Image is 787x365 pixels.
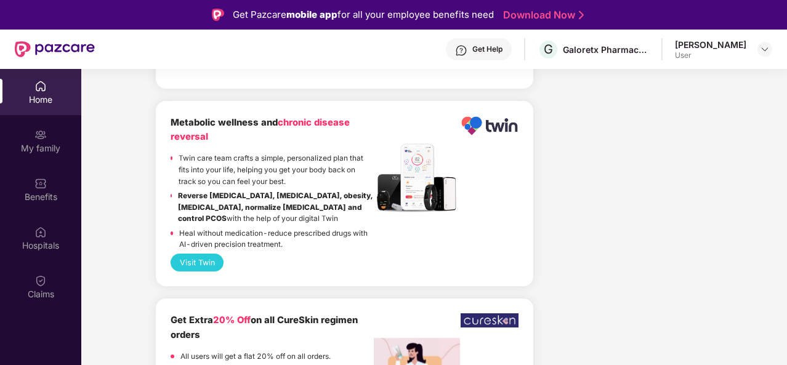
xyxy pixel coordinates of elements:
[34,226,47,238] img: svg+xml;base64,PHN2ZyBpZD0iSG9zcGl0YWxzIiB4bWxucz0iaHR0cDovL3d3dy53My5vcmcvMjAwMC9zdmciIHdpZHRoPS...
[178,191,373,223] strong: Reverse [MEDICAL_DATA], [MEDICAL_DATA], obesity, [MEDICAL_DATA], normalize [MEDICAL_DATA] and con...
[34,129,47,141] img: svg+xml;base64,PHN2ZyB3aWR0aD0iMjAiIGhlaWdodD0iMjAiIHZpZXdCb3g9IjAgMCAyMCAyMCIgZmlsbD0ibm9uZSIgeG...
[179,228,374,251] p: Heal without medication-reduce prescribed drugs with AI-driven precision treatment.
[178,190,374,225] p: with the help of your digital Twin
[503,9,580,22] a: Download Now
[544,42,553,57] span: G
[455,44,467,57] img: svg+xml;base64,PHN2ZyBpZD0iSGVscC0zMngzMiIgeG1sbnM9Imh0dHA6Ly93d3cudzMub3JnLzIwMDAvc3ZnIiB3aWR0aD...
[563,44,649,55] div: Galoretx Pharmaceuticals Private Limited
[171,117,350,142] b: Metabolic wellness and
[180,351,331,363] p: All users will get a flat 20% off on all orders.
[15,41,95,57] img: New Pazcare Logo
[286,9,337,20] strong: mobile app
[171,254,224,271] button: Visit Twin
[472,44,502,54] div: Get Help
[374,140,460,215] img: Header.jpg
[579,9,584,22] img: Stroke
[461,116,519,136] img: Logo.png
[461,313,519,327] img: WhatsApp%20Image%202022-12-23%20at%206.17.28%20PM.jpeg
[179,153,374,187] p: Twin care team crafts a simple, personalized plan that fits into your life, helping you get your ...
[760,44,770,54] img: svg+xml;base64,PHN2ZyBpZD0iRHJvcGRvd24tMzJ4MzIiIHhtbG5zPSJodHRwOi8vd3d3LnczLm9yZy8yMDAwL3N2ZyIgd2...
[212,9,224,21] img: Logo
[675,50,746,60] div: User
[675,39,746,50] div: [PERSON_NAME]
[233,7,494,22] div: Get Pazcare for all your employee benefits need
[34,177,47,190] img: svg+xml;base64,PHN2ZyBpZD0iQmVuZWZpdHMiIHhtbG5zPSJodHRwOi8vd3d3LnczLm9yZy8yMDAwL3N2ZyIgd2lkdGg9Ij...
[213,315,251,326] span: 20% Off
[171,315,358,340] b: Get Extra on all CureSkin regimen orders
[34,80,47,92] img: svg+xml;base64,PHN2ZyBpZD0iSG9tZSIgeG1sbnM9Imh0dHA6Ly93d3cudzMub3JnLzIwMDAvc3ZnIiB3aWR0aD0iMjAiIG...
[34,275,47,287] img: svg+xml;base64,PHN2ZyBpZD0iQ2xhaW0iIHhtbG5zPSJodHRwOi8vd3d3LnczLm9yZy8yMDAwL3N2ZyIgd2lkdGg9IjIwIi...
